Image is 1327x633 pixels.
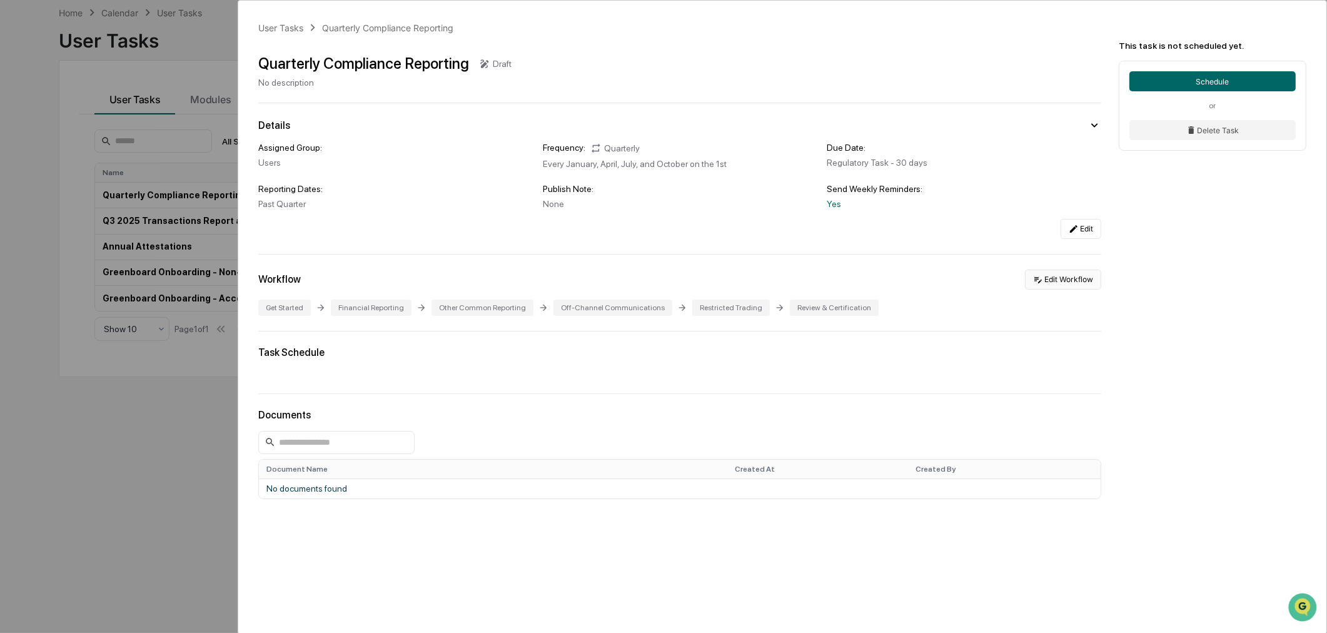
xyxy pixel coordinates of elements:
a: 🔎Data Lookup [8,241,84,263]
div: Workflow [258,273,301,285]
button: Start new chat [213,99,228,114]
div: 🗄️ [91,223,101,233]
div: Financial Reporting [331,300,411,316]
img: 1746055101610-c473b297-6a78-478c-a979-82029cc54cd1 [13,96,35,118]
img: 8933085812038_c878075ebb4cc5468115_72.jpg [26,96,49,118]
th: Document Name [259,460,727,479]
div: 🖐️ [13,223,23,233]
div: Due Date: [827,143,1101,153]
div: Past conversations [13,139,84,149]
button: Delete Task [1129,120,1296,140]
div: Past Quarter [258,199,533,209]
th: Created At [727,460,909,479]
div: Frequency: [543,143,585,154]
div: Users [258,158,533,168]
th: Created By [909,460,1101,479]
div: Quarterly Compliance Reporting [258,54,469,73]
button: Schedule [1129,71,1296,91]
div: Quarterly [590,143,640,154]
div: Review & Certification [790,300,879,316]
div: Send Weekly Reminders: [827,184,1101,194]
div: Reporting Dates: [258,184,533,194]
div: or [1129,101,1296,110]
div: Get Started [258,300,311,316]
div: Task Schedule [258,347,1101,358]
img: Jack Rasmussen [13,158,33,178]
div: Start new chat [56,96,205,108]
span: [PERSON_NAME] [39,170,101,180]
div: We're available if you need us! [56,108,172,118]
a: 🗄️Attestations [86,217,160,240]
div: This task is not scheduled yet. [1119,41,1306,51]
div: Off-Channel Communications [553,300,672,316]
span: Data Lookup [25,246,79,258]
div: Publish Note: [543,184,817,194]
span: Pylon [124,276,151,286]
span: Attestations [103,222,155,235]
button: Edit [1061,219,1101,239]
div: Quarterly Compliance Reporting [322,23,453,33]
span: [DATE] [111,170,136,180]
div: Documents [258,409,1101,421]
div: 🔎 [13,247,23,257]
div: Draft [493,59,512,69]
div: Every January, April, July, and October on the 1st [543,159,817,169]
div: Details [258,119,290,131]
div: Yes [827,199,1101,209]
div: Regulatory Task - 30 days [827,158,1101,168]
span: Preclearance [25,222,81,235]
button: See all [194,136,228,151]
div: None [543,199,817,209]
a: Powered byPylon [88,276,151,286]
div: User Tasks [258,23,303,33]
a: 🖐️Preclearance [8,217,86,240]
div: Assigned Group: [258,143,533,153]
span: • [104,170,108,180]
iframe: Open customer support [1287,592,1321,625]
p: How can we help? [13,26,228,46]
button: Edit Workflow [1025,270,1101,290]
div: No description [258,78,512,88]
div: Restricted Trading [692,300,770,316]
img: 1746055101610-c473b297-6a78-478c-a979-82029cc54cd1 [25,171,35,181]
td: No documents found [259,479,1101,499]
div: Other Common Reporting [431,300,533,316]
